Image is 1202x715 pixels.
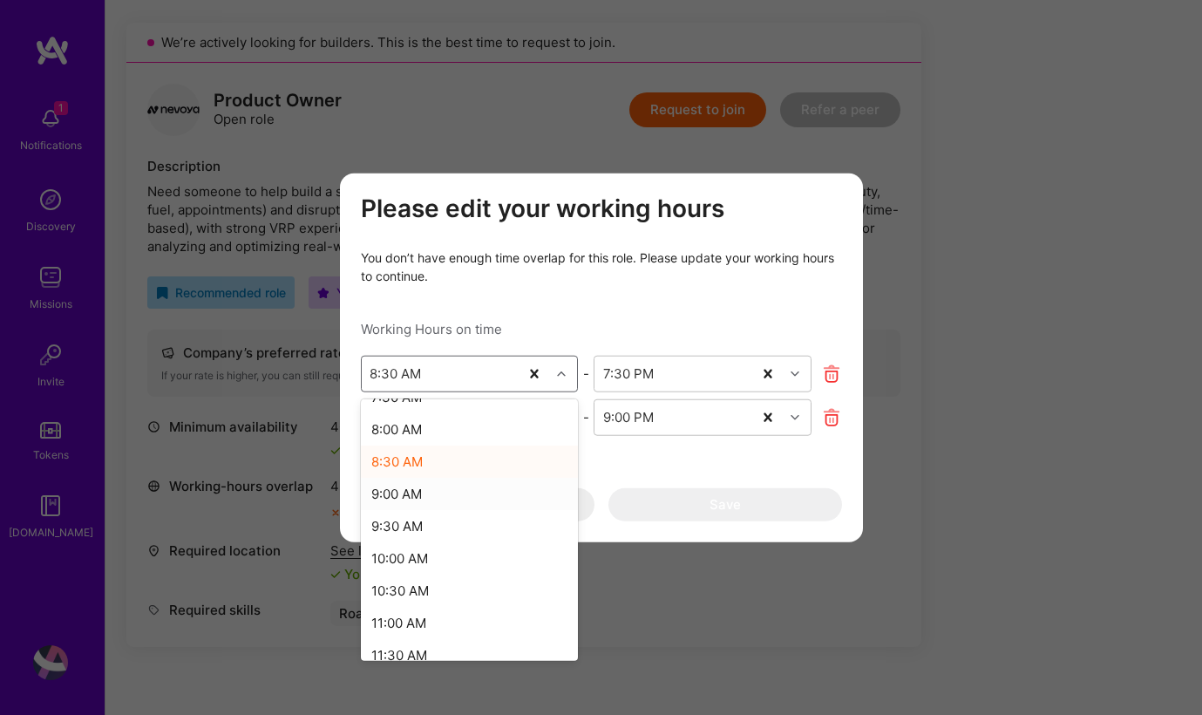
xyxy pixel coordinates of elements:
div: - [578,364,594,383]
div: 8:00 AM [361,412,579,445]
div: 9:00 PM [603,408,654,426]
button: Save [608,487,842,521]
i: icon Chevron [791,369,799,378]
i: icon Chevron [791,412,799,421]
div: 9:30 AM [361,509,579,541]
div: 8:30 AM [361,445,579,477]
div: 11:30 AM [361,638,579,671]
div: 7:30 PM [603,364,654,383]
div: 8:30 AM [370,364,421,383]
div: You don’t have enough time overlap for this role. Please update your working hours to continue. [361,248,842,284]
div: Working Hours on time [361,319,842,337]
div: 10:00 AM [361,541,579,574]
div: 9:00 AM [361,477,579,509]
div: 11:00 AM [361,606,579,638]
h3: Please edit your working hours [361,194,842,224]
div: 10:30 AM [361,574,579,606]
div: - [578,408,594,426]
div: modal [340,174,863,542]
i: icon Chevron [557,369,566,378]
